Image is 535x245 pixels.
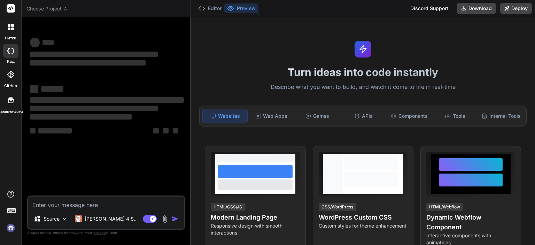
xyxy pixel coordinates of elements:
[249,109,294,123] div: Web Apps
[163,128,169,133] span: ‌
[30,52,158,57] span: ‌
[161,215,169,223] img: attachment
[195,66,531,78] h1: Turn ideas into code instantly
[30,38,40,47] span: ‌
[195,83,531,92] p: Describe what you want to build, and watch it come to life in real-time
[30,114,132,120] span: ‌
[479,109,524,123] div: Internal Tools
[211,213,300,222] h4: Modern Landing Page
[173,128,178,133] span: ‌
[433,109,478,123] div: Tools
[500,3,532,14] button: Deploy
[30,60,146,66] span: ‌
[172,215,179,222] img: icon
[202,109,248,123] div: Websites
[27,230,185,236] p: Always double-check its answers. Your in Bind
[195,3,224,13] button: Editor
[224,3,258,13] button: Preview
[30,128,36,133] span: ‌
[211,203,245,211] div: HTML/CSS/JS
[211,222,300,236] p: Responsive design with smooth interactions
[4,83,17,88] font: GitHub
[30,97,184,103] span: ‌
[38,128,72,133] span: ‌
[62,216,68,222] img: Pick Models
[426,203,463,211] div: HTML/Webflow
[41,86,63,92] span: ‌
[406,3,452,14] div: Discord Support
[26,5,68,12] span: Choose Project
[30,106,158,111] span: ‌
[426,213,515,232] h4: Dynamic Webflow Component
[319,203,356,211] div: CSS/WordPress
[30,85,38,93] span: ‌
[341,109,386,123] div: APIs
[44,215,60,222] p: Source
[85,215,137,222] p: [PERSON_NAME] 4 S..
[42,40,54,45] span: ‌
[319,222,408,229] p: Custom styles for theme enhancement
[295,109,340,123] div: Games
[319,213,408,222] h4: WordPress Custom CSS
[457,3,496,14] button: Download
[153,128,159,133] span: ‌
[387,109,432,123] div: Components
[5,222,17,234] img: вхід
[5,36,16,40] font: нитки
[7,59,15,64] font: код
[75,215,82,222] img: Claude 4 Sonnet
[93,231,106,235] span: privacy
